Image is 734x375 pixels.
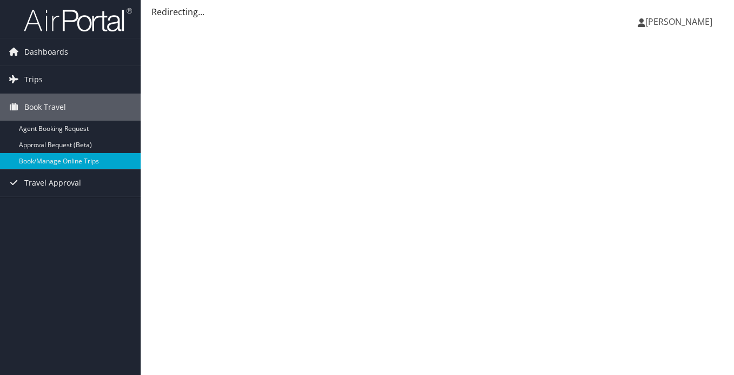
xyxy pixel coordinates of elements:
[24,94,66,121] span: Book Travel
[151,5,723,18] div: Redirecting...
[24,7,132,32] img: airportal-logo.png
[638,5,723,38] a: [PERSON_NAME]
[24,38,68,65] span: Dashboards
[24,66,43,93] span: Trips
[24,169,81,196] span: Travel Approval
[645,16,712,28] span: [PERSON_NAME]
